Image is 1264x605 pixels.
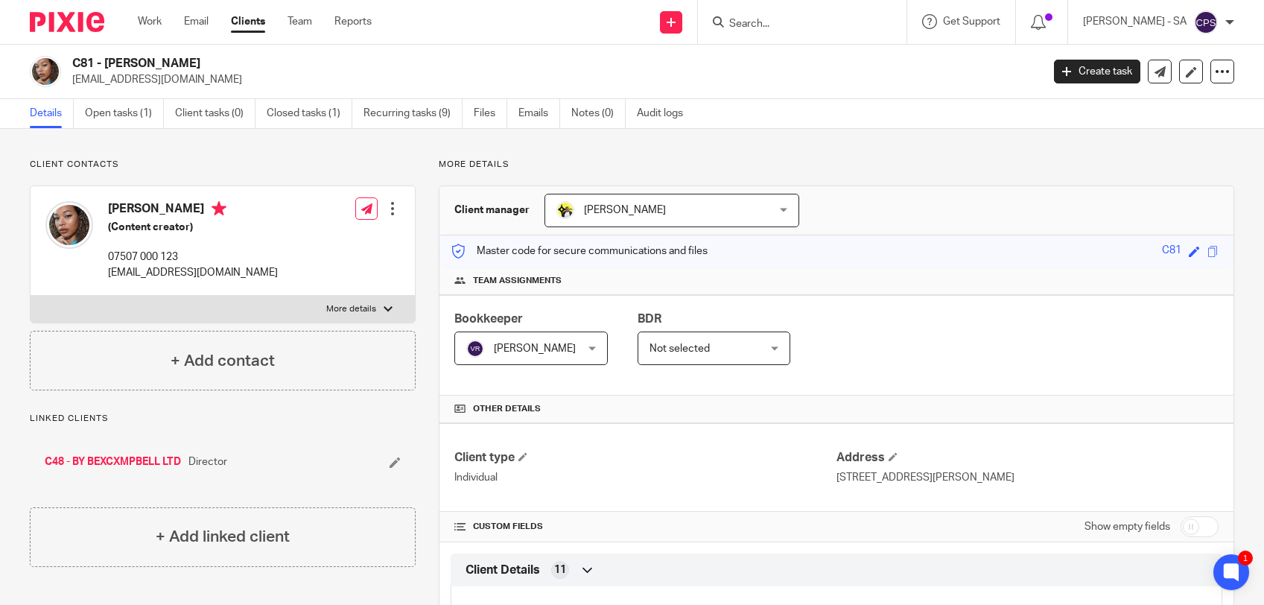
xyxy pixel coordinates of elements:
p: [PERSON_NAME] - SA [1083,14,1187,29]
h4: + Add linked client [156,525,290,548]
h2: C81 - [PERSON_NAME] [72,56,839,72]
span: Client Details [466,563,540,578]
span: Bookkeeper [454,313,523,325]
p: Individual [454,470,836,485]
input: Search [728,18,862,31]
span: [PERSON_NAME] [494,343,576,354]
h4: CUSTOM FIELDS [454,521,836,533]
p: More details [439,159,1234,171]
a: Recurring tasks (9) [363,99,463,128]
span: Director [188,454,227,469]
p: 07507 000 123 [108,250,278,265]
span: 11 [554,563,566,577]
span: [PERSON_NAME] [584,205,666,215]
span: Not selected [650,343,710,354]
p: Client contacts [30,159,416,171]
p: More details [326,303,376,315]
p: Linked clients [30,413,416,425]
a: Reports [334,14,372,29]
a: Emails [518,99,560,128]
div: 1 [1238,551,1253,566]
a: Email [184,14,209,29]
a: Files [474,99,507,128]
a: Audit logs [637,99,694,128]
img: Carine-Starbridge.jpg [556,201,574,219]
h3: Client manager [454,203,530,218]
span: BDR [638,313,661,325]
a: Clients [231,14,265,29]
h4: Address [836,450,1219,466]
h5: (Content creator) [108,220,278,235]
a: Work [138,14,162,29]
a: Open tasks (1) [85,99,164,128]
a: Team [288,14,312,29]
p: Master code for secure communications and files [451,244,708,259]
span: Get Support [943,16,1000,27]
img: Rebekah%20Campbell%20(1).jpg [45,201,93,249]
p: [EMAIL_ADDRESS][DOMAIN_NAME] [108,265,278,280]
img: Rebekah%20Campbell%20(1).jpg [30,56,61,87]
img: svg%3E [1194,10,1218,34]
a: Create task [1054,60,1140,83]
a: Details [30,99,74,128]
p: [STREET_ADDRESS][PERSON_NAME] [836,470,1219,485]
a: Client tasks (0) [175,99,255,128]
a: Closed tasks (1) [267,99,352,128]
h4: [PERSON_NAME] [108,201,278,220]
h4: + Add contact [171,349,275,373]
span: Other details [473,403,541,415]
a: C48 - BY BEXCXMPBELL LTD [45,454,181,469]
div: C81 [1162,243,1181,260]
i: Primary [212,201,226,216]
img: Pixie [30,12,104,32]
label: Show empty fields [1084,519,1170,534]
p: [EMAIL_ADDRESS][DOMAIN_NAME] [72,72,1032,87]
span: Team assignments [473,275,562,287]
h4: Client type [454,450,836,466]
a: Notes (0) [571,99,626,128]
img: svg%3E [466,340,484,358]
